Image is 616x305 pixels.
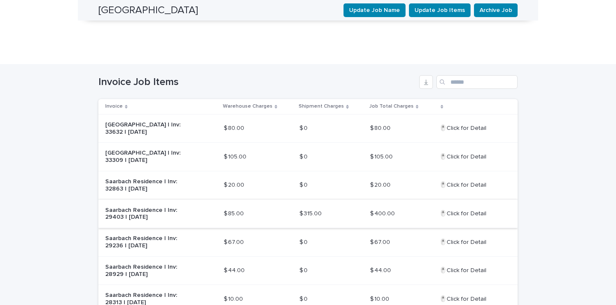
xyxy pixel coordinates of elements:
[439,180,488,189] p: 🖱️Click for Detail
[415,6,465,15] span: Update Job Items
[223,102,272,111] p: Warehouse Charges
[439,237,488,246] p: 🖱️Click for Detail
[105,264,191,278] p: Saarbach Residence | Inv: 28929 | [DATE]
[370,123,392,132] p: $ 80.00
[370,294,391,303] p: $ 10.00
[439,294,488,303] p: 🖱️Click for Detail
[299,208,323,217] p: $ 315.00
[98,256,518,285] tr: Saarbach Residence | Inv: 28929 | [DATE]$ 44.00$ 44.00 $ 0$ 0 $ 44.00$ 44.00 🖱️Click for Detail🖱️...
[299,102,344,111] p: Shipment Charges
[370,208,397,217] p: $ 400.00
[224,152,248,161] p: $ 105.00
[98,114,518,143] tr: [GEOGRAPHIC_DATA] | Inv: 33632 | [DATE]$ 80.00$ 80.00 $ 0$ 0 $ 80.00$ 80.00 🖱️Click for Detail🖱️C...
[224,123,246,132] p: $ 80.00
[299,123,309,132] p: $ 0
[105,235,191,249] p: Saarbach Residence | Inv: 29236 | [DATE]
[98,76,416,88] h1: Invoice Job Items
[299,265,309,274] p: $ 0
[370,180,392,189] p: $ 20.00
[98,171,518,199] tr: Saarbach Residence | Inv: 32863 | [DATE]$ 20.00$ 20.00 $ 0$ 0 $ 20.00$ 20.00 🖱️Click for Detail🖱️...
[474,3,518,17] button: Archive Job
[105,102,123,111] p: Invoice
[436,75,518,89] input: Search
[299,294,309,303] p: $ 0
[105,121,191,136] p: [GEOGRAPHIC_DATA] | Inv: 33632 | [DATE]
[98,199,518,228] tr: Saarbach Residence | Inv: 29403 | [DATE]$ 85.00$ 85.00 $ 315.00$ 315.00 $ 400.00$ 400.00 🖱️Click ...
[349,6,400,15] span: Update Job Name
[409,3,471,17] button: Update Job Items
[370,237,392,246] p: $ 67.00
[98,4,198,17] h2: [GEOGRAPHIC_DATA]
[439,208,488,217] p: 🖱️Click for Detail
[224,294,245,303] p: $ 10.00
[224,237,246,246] p: $ 67.00
[439,123,488,132] p: 🖱️Click for Detail
[369,102,414,111] p: Job Total Charges
[105,150,191,164] p: [GEOGRAPHIC_DATA] | Inv: 33309 | [DATE]
[344,3,406,17] button: Update Job Name
[224,208,246,217] p: $ 85.00
[439,152,488,161] p: 🖱️Click for Detail
[299,180,309,189] p: $ 0
[224,180,246,189] p: $ 20.00
[299,152,309,161] p: $ 0
[299,237,309,246] p: $ 0
[105,178,191,193] p: Saarbach Residence | Inv: 32863 | [DATE]
[439,265,488,274] p: 🖱️Click for Detail
[98,143,518,171] tr: [GEOGRAPHIC_DATA] | Inv: 33309 | [DATE]$ 105.00$ 105.00 $ 0$ 0 $ 105.00$ 105.00 🖱️Click for Detai...
[98,228,518,257] tr: Saarbach Residence | Inv: 29236 | [DATE]$ 67.00$ 67.00 $ 0$ 0 $ 67.00$ 67.00 🖱️Click for Detail🖱️...
[480,6,512,15] span: Archive Job
[224,265,246,274] p: $ 44.00
[105,207,191,221] p: Saarbach Residence | Inv: 29403 | [DATE]
[370,265,393,274] p: $ 44.00
[370,152,394,161] p: $ 105.00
